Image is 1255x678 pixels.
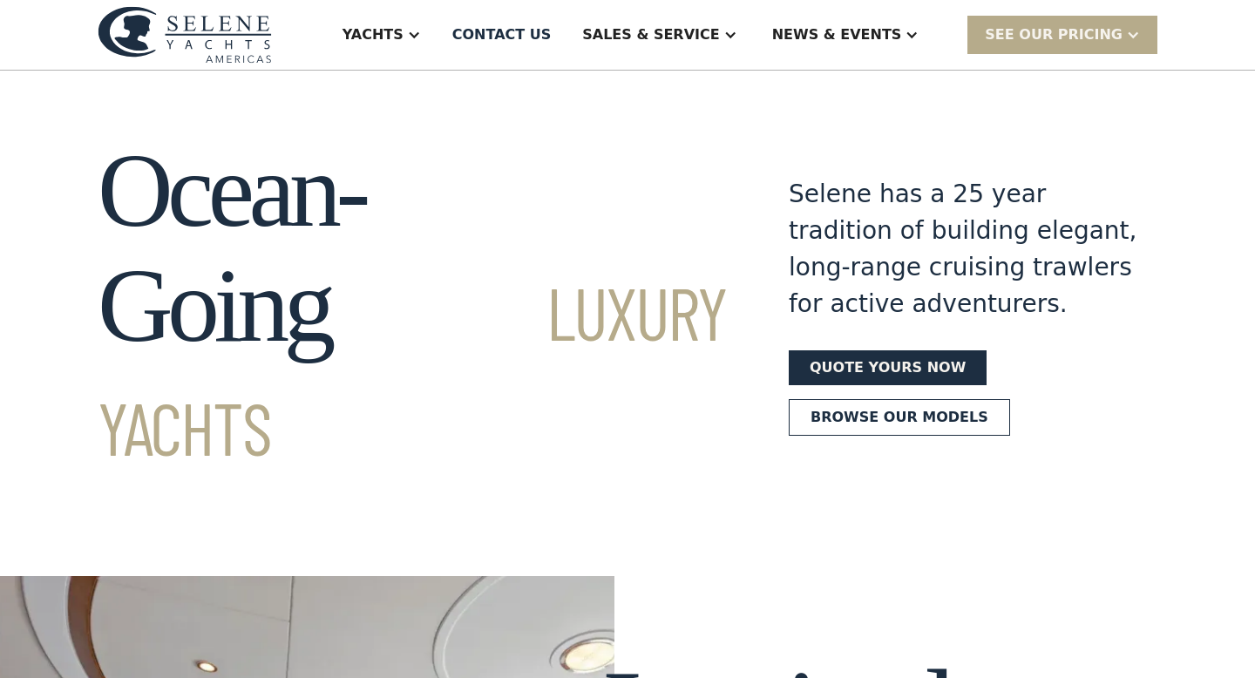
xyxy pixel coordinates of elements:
div: Sales & Service [582,24,719,45]
h1: Ocean-Going [98,133,726,478]
img: logo [98,6,272,63]
div: Selene has a 25 year tradition of building elegant, long-range cruising trawlers for active adven... [789,176,1157,322]
div: SEE Our Pricing [967,16,1157,53]
div: News & EVENTS [772,24,902,45]
a: Browse our models [789,399,1010,436]
div: SEE Our Pricing [985,24,1123,45]
a: Quote yours now [789,350,987,385]
span: Luxury Yachts [98,268,726,471]
div: Contact US [452,24,552,45]
div: Yachts [343,24,404,45]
